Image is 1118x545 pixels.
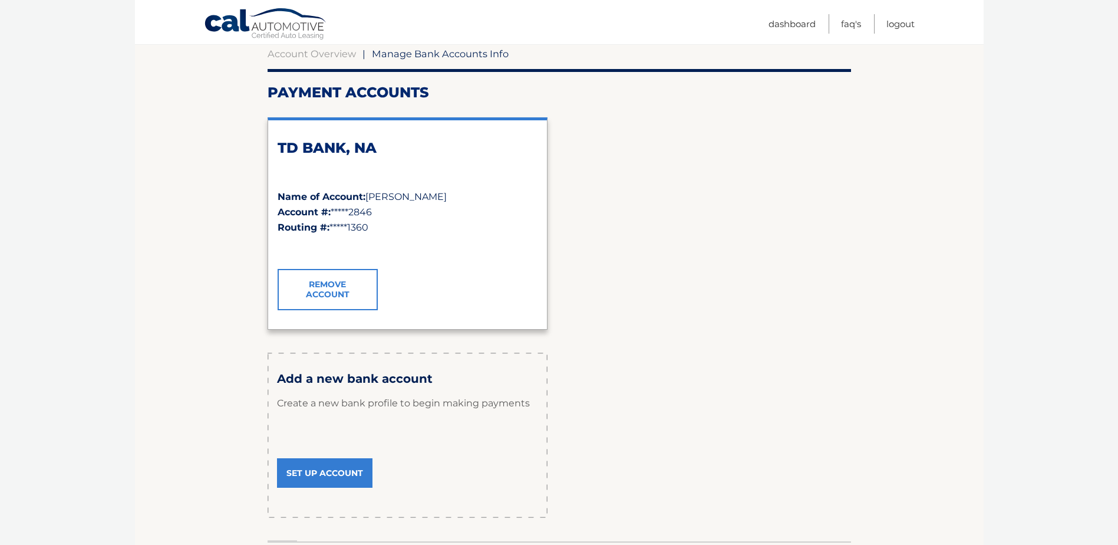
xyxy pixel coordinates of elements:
[841,14,861,34] a: FAQ's
[268,84,851,101] h2: Payment Accounts
[277,458,372,488] a: Set Up Account
[277,372,538,386] h3: Add a new bank account
[278,139,537,157] h2: TD BANK, NA
[204,8,328,42] a: Cal Automotive
[278,269,378,310] a: Remove Account
[278,191,365,202] strong: Name of Account:
[372,48,509,60] span: Manage Bank Accounts Info
[769,14,816,34] a: Dashboard
[886,14,915,34] a: Logout
[362,48,365,60] span: |
[278,222,329,233] strong: Routing #:
[277,386,538,421] p: Create a new bank profile to begin making payments
[278,242,285,253] span: ✓
[268,48,356,60] a: Account Overview
[278,206,331,218] strong: Account #:
[365,191,447,202] span: [PERSON_NAME]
